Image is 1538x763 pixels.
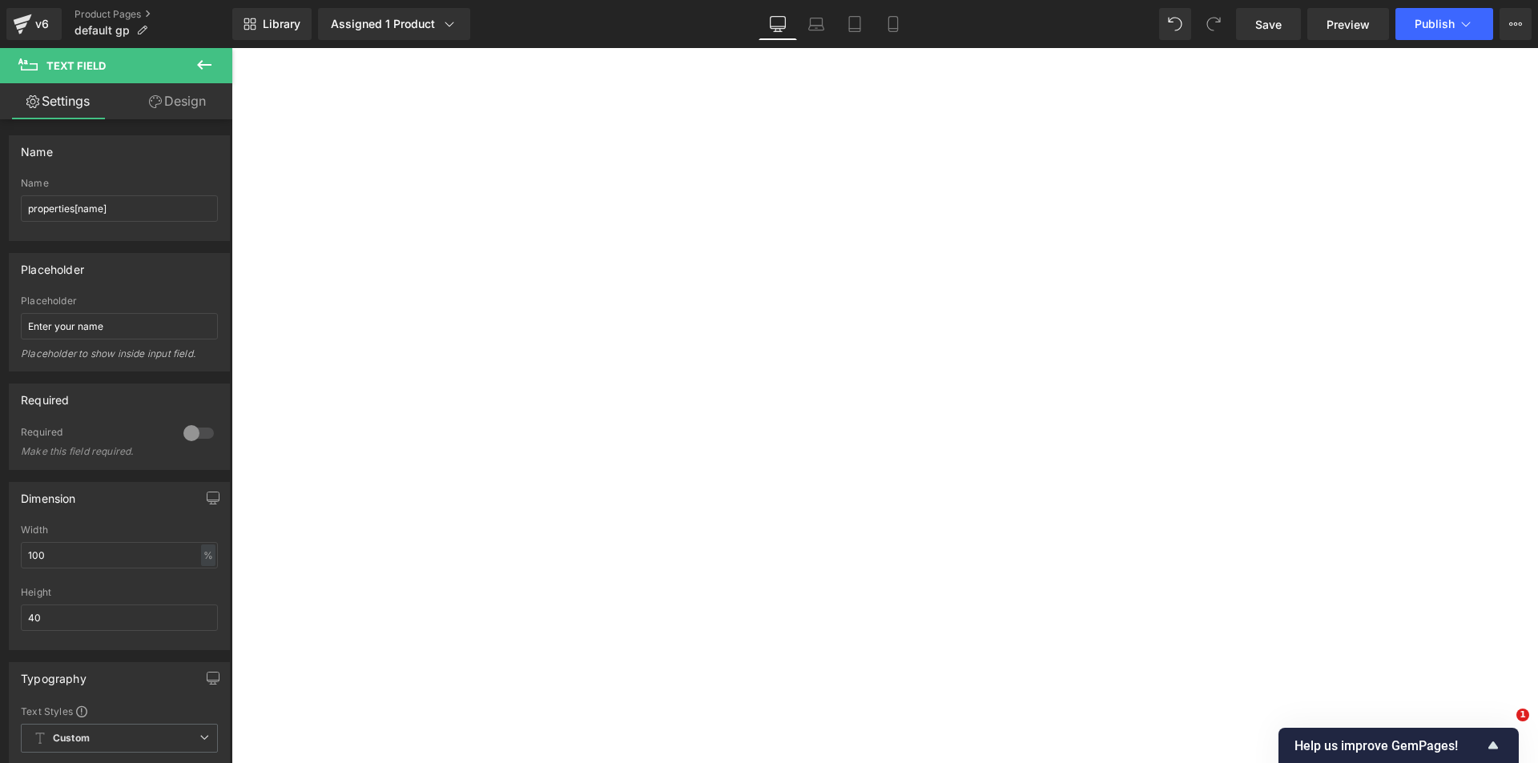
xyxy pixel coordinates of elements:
a: Preview [1307,8,1389,40]
b: Custom [53,732,90,745]
div: Name [21,178,218,189]
iframe: Intercom live chat [1484,709,1522,747]
span: Save [1255,16,1282,33]
span: Publish [1415,18,1455,30]
div: Height [21,587,218,598]
a: v6 [6,8,62,40]
div: Required [21,384,69,407]
div: Placeholder [21,254,84,276]
a: Design [119,83,236,119]
div: Placeholder to show inside input field. [21,347,218,371]
a: Product Pages [74,8,232,21]
div: Assigned 1 Product [331,16,457,32]
a: Laptop [797,8,835,40]
input: auto [21,542,218,568]
div: Text Styles [21,705,218,717]
span: Library [263,17,300,31]
a: Mobile [874,8,912,40]
div: Placeholder [21,295,218,307]
a: Desktop [759,8,797,40]
button: Publish [1395,8,1493,40]
button: Undo [1159,8,1191,40]
span: 1 [1516,709,1529,721]
span: Text Field [46,59,106,72]
div: Dimension [21,483,76,505]
a: Tablet [835,8,874,40]
div: Typography [21,663,87,685]
span: default gp [74,24,130,37]
button: Show survey - Help us improve GemPages! [1294,736,1503,755]
div: Make this field required. [21,446,165,457]
div: v6 [32,14,52,34]
div: Name [21,136,53,159]
div: Width [21,524,218,536]
div: % [201,544,215,566]
span: Preview [1327,16,1370,33]
div: Required [21,426,167,443]
input: auto [21,604,218,631]
iframe: To enrich screen reader interactions, please activate Accessibility in Grammarly extension settings [232,48,1538,763]
a: New Library [232,8,312,40]
button: More [1500,8,1532,40]
button: Redo [1198,8,1230,40]
span: Help us improve GemPages! [1294,738,1484,753]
